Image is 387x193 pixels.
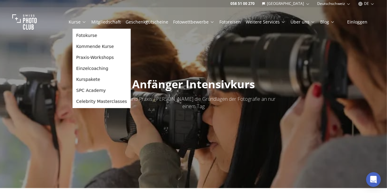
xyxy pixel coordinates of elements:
span: Theorie und Praxis: [PERSON_NAME] die Grundlagen der Fotografie an nur einem Tag [112,96,276,110]
button: Über uns [288,18,318,26]
a: Kurse [69,19,86,25]
button: Kurse [66,18,89,26]
a: Kommende Kurse [74,41,130,52]
a: Mitgliedschaft [91,19,121,25]
button: Geschenkgutscheine [123,18,171,26]
button: Fotoreisen [217,18,243,26]
a: Praxis-Workshops [74,52,130,63]
a: Weitere Services [246,19,286,25]
a: Blog [320,19,335,25]
a: Über uns [290,19,315,25]
a: 058 51 00 270 [230,1,255,6]
a: Kurspakete [74,74,130,85]
a: Fotoreisen [219,19,241,25]
button: Mitgliedschaft [89,18,123,26]
div: Open Intercom Messenger [366,172,381,187]
a: Geschenkgutscheine [126,19,168,25]
a: SPC Academy [74,85,130,96]
button: Blog [318,18,337,26]
button: Fotowettbewerbe [171,18,217,26]
span: Anfänger Intensivkurs [132,77,255,92]
button: Weitere Services [243,18,288,26]
img: Swiss photo club [12,10,37,34]
a: Celebrity Masterclasses [74,96,130,107]
a: Einzelcoaching [74,63,130,74]
a: Fotowettbewerbe [173,19,214,25]
a: Fotokurse [74,30,130,41]
button: Einloggen [340,18,375,26]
